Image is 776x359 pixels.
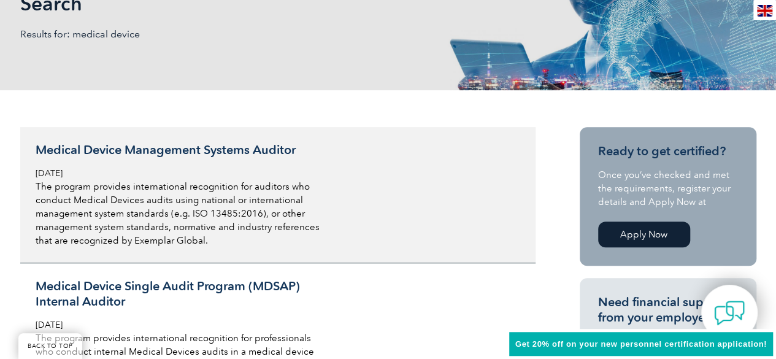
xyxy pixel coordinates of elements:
[36,279,326,309] h3: Medical Device Single Audit Program (MDSAP) Internal Auditor
[515,339,767,349] span: Get 20% off on your new personnel certification application!
[714,298,745,328] img: contact-chat.png
[598,295,738,325] h3: Need financial support from your employer?
[36,168,63,179] span: [DATE]
[757,5,772,17] img: en
[598,144,738,159] h3: Ready to get certified?
[598,168,738,209] p: Once you’ve checked and met the requirements, register your details and Apply Now at
[18,333,82,359] a: BACK TO TOP
[36,320,63,330] span: [DATE]
[598,222,690,247] a: Apply Now
[36,142,326,158] h3: Medical Device Management Systems Auditor
[36,180,326,247] p: The program provides international recognition for auditors who conduct Medical Devices audits us...
[20,127,536,263] a: Medical Device Management Systems Auditor [DATE] The program provides international recognition f...
[20,28,388,41] p: Results for: medical device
